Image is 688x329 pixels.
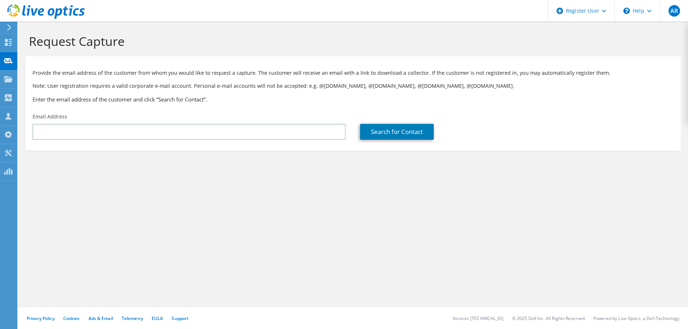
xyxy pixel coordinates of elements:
[33,69,674,77] p: Provide the email address of the customer from whom you would like to request a capture. The cust...
[122,315,143,321] a: Telemetry
[33,95,674,103] h3: Enter the email address of the customer and click “Search for Contact”.
[512,315,585,321] li: © 2025 Dell Inc. All Rights Reserved
[29,34,674,49] h1: Request Capture
[27,315,55,321] a: Privacy Policy
[152,315,163,321] a: EULA
[360,124,434,140] a: Search for Contact
[453,315,503,321] li: Version: [TECHNICAL_ID]
[593,315,679,321] li: Powered by Live Optics, a Dell Technology
[88,315,113,321] a: Ads & Email
[33,82,674,90] p: Note: User registration requires a valid corporate e-mail account. Personal e-mail accounts will ...
[33,113,67,120] label: Email Address
[172,315,189,321] a: Support
[63,315,80,321] a: Cookies
[623,8,630,14] svg: \n
[668,5,680,17] span: AR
